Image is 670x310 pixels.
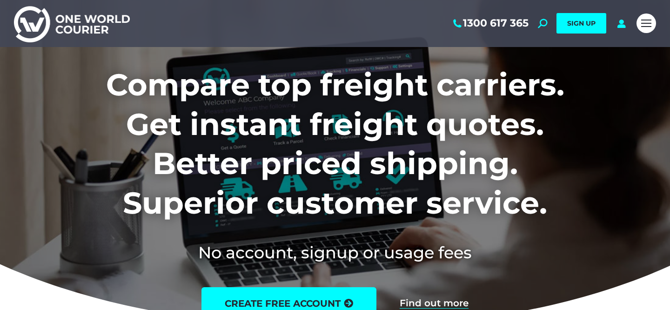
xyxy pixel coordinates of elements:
[45,241,626,264] h2: No account, signup or usage fees
[14,5,130,42] img: One World Courier
[45,65,626,222] h1: Compare top freight carriers. Get instant freight quotes. Better priced shipping. Superior custom...
[556,13,606,34] a: SIGN UP
[636,13,656,33] a: Mobile menu icon
[400,298,469,309] a: Find out more
[451,17,529,29] a: 1300 617 365
[567,19,596,27] span: SIGN UP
